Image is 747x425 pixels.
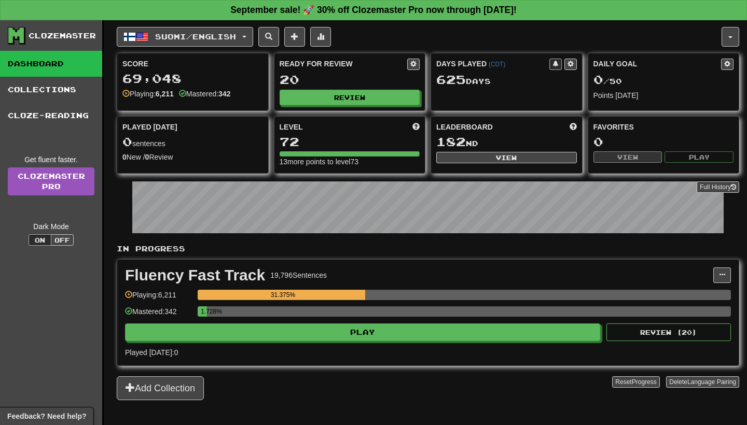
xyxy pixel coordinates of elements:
span: 625 [436,72,466,87]
div: New / Review [122,152,263,162]
button: Add sentence to collection [284,27,305,47]
button: Play [665,151,734,163]
div: Ready for Review [280,59,408,69]
div: Daily Goal [593,59,722,70]
div: 19,796 Sentences [270,270,327,280]
button: Play [125,323,600,341]
span: Suomi / English [155,32,236,41]
div: 13 more points to level 73 [280,157,420,167]
span: Language Pairing [687,378,736,386]
div: 72 [280,135,420,148]
button: On [29,234,51,246]
button: ResetProgress [612,376,659,388]
button: Off [51,234,74,246]
div: Day s [436,73,577,87]
span: Open feedback widget [7,411,86,421]
div: sentences [122,135,263,149]
a: ClozemasterPro [8,167,94,195]
div: Score [122,59,263,69]
strong: 0 [122,153,127,161]
a: (CDT) [489,61,505,68]
div: 31.375% [201,290,365,300]
span: This week in points, UTC [570,122,577,132]
button: DeleteLanguage Pairing [666,376,739,388]
button: Search sentences [258,27,279,47]
div: Dark Mode [8,221,94,232]
button: View [436,152,577,163]
span: 0 [122,134,132,149]
span: Level [280,122,303,132]
div: Mastered: 342 [125,306,192,323]
span: Progress [632,378,657,386]
span: Score more points to level up [412,122,420,132]
button: Add Collection [117,376,204,400]
div: nd [436,135,577,149]
button: Full History [697,181,739,193]
button: Review [280,90,420,105]
button: More stats [310,27,331,47]
strong: 342 [218,90,230,98]
span: / 50 [593,77,622,86]
div: Clozemaster [29,31,96,41]
strong: 6,211 [156,90,174,98]
div: 0 [593,135,734,148]
div: Get fluent faster. [8,154,94,165]
button: Review (20) [606,323,731,341]
button: View [593,151,662,163]
span: 0 [593,72,603,87]
div: Fluency Fast Track [125,267,265,283]
div: Days Played [436,59,549,69]
div: Mastered: [179,89,231,99]
div: Playing: [122,89,174,99]
span: Leaderboard [436,122,493,132]
span: 182 [436,134,466,149]
strong: September sale! 🚀 30% off Clozemaster Pro now through [DATE]! [230,5,517,15]
div: 20 [280,73,420,86]
div: Favorites [593,122,734,132]
p: In Progress [117,244,739,254]
div: 1.728% [201,306,207,317]
span: Played [DATE] [122,122,177,132]
div: Playing: 6,211 [125,290,192,307]
strong: 0 [145,153,149,161]
div: Points [DATE] [593,90,734,101]
span: Played [DATE]: 0 [125,348,178,357]
div: 69,048 [122,72,263,85]
button: Suomi/English [117,27,253,47]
